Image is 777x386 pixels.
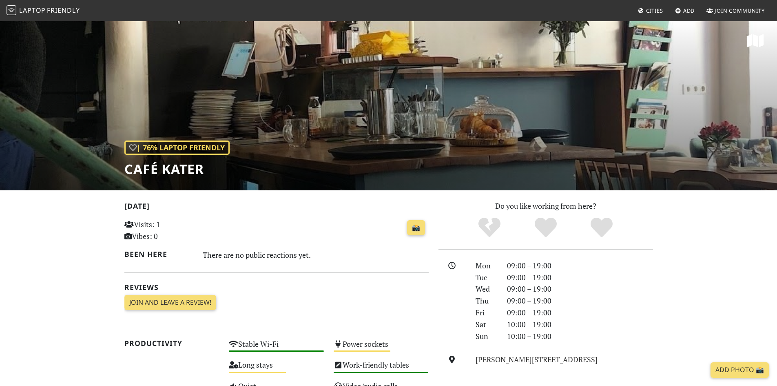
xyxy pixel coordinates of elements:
[124,250,193,259] h2: Been here
[407,220,425,236] a: 📸
[646,7,663,14] span: Cities
[438,200,653,212] p: Do you like working from here?
[224,358,329,379] div: Long stays
[471,260,502,272] div: Mon
[471,295,502,307] div: Thu
[502,330,658,342] div: 10:00 – 19:00
[471,283,502,295] div: Wed
[124,141,230,155] div: | 76% Laptop Friendly
[224,337,329,358] div: Stable Wi-Fi
[502,283,658,295] div: 09:00 – 19:00
[7,5,16,15] img: LaptopFriendly
[47,6,80,15] span: Friendly
[471,319,502,330] div: Sat
[7,4,80,18] a: LaptopFriendly LaptopFriendly
[502,272,658,283] div: 09:00 – 19:00
[476,355,598,364] a: [PERSON_NAME][STREET_ADDRESS]
[635,3,666,18] a: Cities
[502,260,658,272] div: 09:00 – 19:00
[124,219,219,242] p: Visits: 1 Vibes: 0
[715,7,765,14] span: Join Community
[502,295,658,307] div: 09:00 – 19:00
[471,272,502,283] div: Tue
[518,216,574,239] div: Yes
[124,283,429,292] h2: Reviews
[124,295,216,310] a: Join and leave a review!
[329,337,434,358] div: Power sockets
[124,202,429,214] h2: [DATE]
[19,6,46,15] span: Laptop
[461,216,518,239] div: No
[203,248,429,261] div: There are no public reactions yet.
[573,216,630,239] div: Definitely!
[683,7,695,14] span: Add
[502,319,658,330] div: 10:00 – 19:00
[711,362,769,378] a: Add Photo 📸
[329,358,434,379] div: Work-friendly tables
[471,307,502,319] div: Fri
[672,3,698,18] a: Add
[124,339,219,348] h2: Productivity
[703,3,768,18] a: Join Community
[502,307,658,319] div: 09:00 – 19:00
[124,161,230,177] h1: Café Kater
[471,330,502,342] div: Sun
